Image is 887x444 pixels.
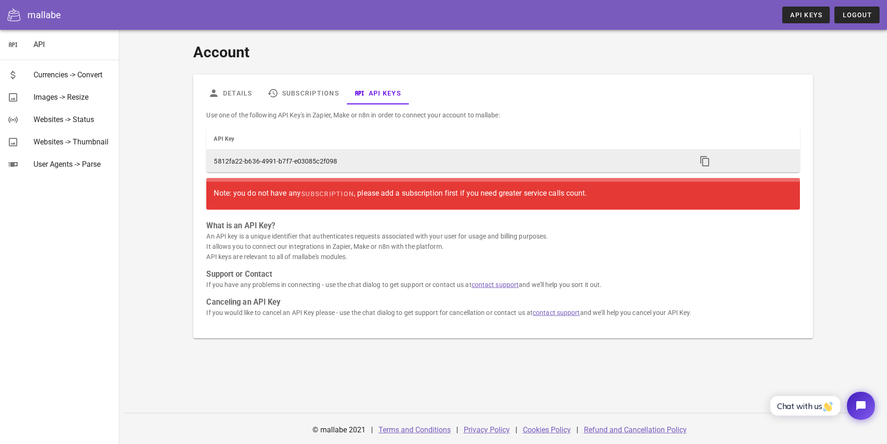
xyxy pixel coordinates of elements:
[515,419,517,441] div: |
[379,425,451,434] a: Terms and Conditions
[214,136,234,142] span: API Key
[307,419,371,441] div: © mallabe 2021
[34,115,112,124] div: Websites -> Status
[34,137,112,146] div: Websites -> Thumbnail
[472,281,519,288] a: contact support
[27,8,61,22] div: mallabe
[760,384,883,428] iframe: Tidio Chat
[206,231,799,262] p: An API key is a unique identifier that authenticates requests associated with your user for usage...
[206,307,799,318] p: If you would like to cancel an API Key please - use the chat dialog to get support for cancellati...
[206,150,689,172] td: 5812fa22-b636-4991-b7f7-e03085c2f098
[260,82,346,104] a: Subscriptions
[371,419,373,441] div: |
[834,7,880,23] button: Logout
[782,7,830,23] a: API Keys
[456,419,458,441] div: |
[301,185,354,202] a: subscription
[790,11,822,19] span: API Keys
[206,128,689,150] th: API Key: Not sorted. Activate to sort ascending.
[193,41,813,63] h1: Account
[346,82,408,104] a: API Keys
[206,297,799,307] h3: Canceling an API Key
[34,93,112,102] div: Images -> Resize
[201,82,260,104] a: Details
[523,425,571,434] a: Cookies Policy
[464,425,510,434] a: Privacy Policy
[206,110,799,120] p: Use one of the following API Key's in Zapier, Make or n8n in order to connect your account to mal...
[584,425,687,434] a: Refund and Cancellation Policy
[34,160,112,169] div: User Agents -> Parse
[34,70,112,79] div: Currencies -> Convert
[206,280,799,290] p: If you have any problems in connecting - use the chat dialog to get support or contact us at and ...
[576,419,578,441] div: |
[206,221,799,231] h3: What is an API Key?
[533,309,580,316] a: contact support
[842,11,872,19] span: Logout
[34,40,112,49] div: API
[214,185,792,202] div: Note: you do not have any , please add a subscription first if you need greater service calls count.
[206,269,799,280] h3: Support or Contact
[301,190,354,198] span: subscription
